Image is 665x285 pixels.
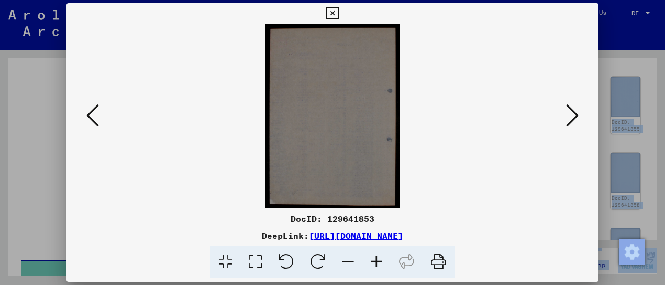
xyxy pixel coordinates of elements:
img: Change consent [619,239,645,265]
font: DeepLink: [262,230,309,241]
a: [URL][DOMAIN_NAME] [309,230,403,241]
font: DocID: 129641853 [291,214,374,224]
div: Change consent [619,239,644,264]
img: 002.jpg [102,24,563,208]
